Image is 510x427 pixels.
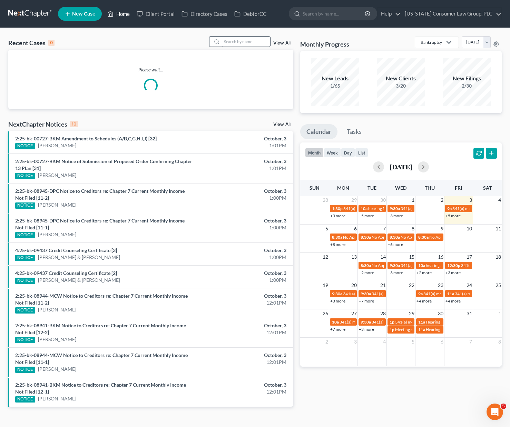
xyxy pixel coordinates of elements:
[440,225,444,233] span: 9
[332,235,342,240] span: 8:30a
[48,40,55,46] div: 0
[495,281,502,289] span: 25
[466,253,473,261] span: 17
[15,352,188,365] a: 2:25-bk-08944-MCW Notice to Creditors re: Chapter 7 Current Monthly Income Not Filed [11-1]
[322,253,329,261] span: 12
[200,322,286,329] div: October, 3
[200,388,286,395] div: 12:01PM
[416,270,432,275] a: +2 more
[15,136,157,141] a: 2:25-bk-00727-BKM Amendment to Schedules (A/B,C,G,H,I,J) [32]
[15,143,35,149] div: NOTICE
[322,196,329,204] span: 28
[377,75,425,82] div: New Clients
[408,281,415,289] span: 22
[401,263,504,268] span: 341(a) meeting for [PERSON_NAME] & [PERSON_NAME]
[408,309,415,318] span: 29
[368,206,421,211] span: hearing for [PERSON_NAME]
[15,158,192,171] a: 2:25-bk-00727-BKM Notice of Submission of Proposed Order Confirming Chapter 13 Plan [31]
[38,336,76,343] a: [PERSON_NAME]
[337,185,349,191] span: Mon
[377,8,401,20] a: Help
[351,253,357,261] span: 13
[38,201,76,208] a: [PERSON_NAME]
[200,142,286,149] div: 1:01PM
[15,322,186,335] a: 2:25-bk-08941-BKM Notice to Creditors re: Chapter 7 Current Monthly Income Not Filed [12-2]
[38,277,120,284] a: [PERSON_NAME] & [PERSON_NAME]
[390,206,400,211] span: 9:30a
[426,263,479,268] span: hearing for [PERSON_NAME]
[440,196,444,204] span: 2
[416,298,432,304] a: +4 more
[388,270,403,275] a: +3 more
[343,291,446,296] span: 341(a) meeting for [PERSON_NAME] & [PERSON_NAME]
[361,319,371,325] span: 9:30a
[361,291,371,296] span: 9:30a
[411,225,415,233] span: 8
[8,39,55,47] div: Recent Cases
[330,327,345,332] a: +7 more
[395,327,508,332] span: Meeting of Creditors for [PERSON_NAME] & [PERSON_NAME]
[440,338,444,346] span: 6
[200,158,286,165] div: October, 3
[498,309,502,318] span: 1
[469,338,473,346] span: 7
[305,148,324,157] button: month
[367,185,376,191] span: Tue
[423,291,490,296] span: 341(a) meeting for [PERSON_NAME]
[359,327,374,332] a: +3 more
[200,254,286,261] div: 1:00PM
[443,82,491,89] div: 2/30
[351,309,357,318] span: 27
[15,270,117,276] a: 4:25-bk-09437 Credit Counseling Certificate [2]
[330,242,345,247] a: +8 more
[200,224,286,231] div: 1:00PM
[200,270,286,277] div: October, 3
[222,37,270,47] input: Search by name...
[200,329,286,336] div: 12:01PM
[498,196,502,204] span: 4
[359,298,374,304] a: +7 more
[343,206,410,211] span: 341(a) meeting for [PERSON_NAME]
[200,299,286,306] div: 12:01PM
[330,298,345,304] a: +3 more
[38,142,76,149] a: [PERSON_NAME]
[445,298,461,304] a: +4 more
[388,213,403,218] a: +3 more
[495,253,502,261] span: 18
[382,338,386,346] span: 4
[388,242,403,247] a: +6 more
[15,396,35,403] div: NOTICE
[418,291,423,296] span: 9a
[437,253,444,261] span: 16
[455,185,462,191] span: Fri
[411,196,415,204] span: 1
[445,270,461,275] a: +3 more
[447,291,454,296] span: 11a
[380,281,386,289] span: 21
[38,231,76,238] a: [PERSON_NAME]
[437,309,444,318] span: 30
[38,306,76,313] a: [PERSON_NAME]
[341,148,355,157] button: day
[332,206,343,211] span: 1:30p
[466,225,473,233] span: 10
[372,235,404,240] span: No Appointments
[231,8,270,20] a: DebtorCC
[487,404,503,420] iframe: Intercom live chat
[429,235,461,240] span: No Appointments
[390,327,394,332] span: 1p
[498,338,502,346] span: 8
[15,173,35,179] div: NOTICE
[390,263,400,268] span: 9:30a
[395,185,406,191] span: Wed
[38,366,76,373] a: [PERSON_NAME]
[15,278,35,284] div: NOTICE
[390,235,400,240] span: 8:30a
[361,263,371,268] span: 8:30a
[311,75,359,82] div: New Leads
[380,196,386,204] span: 30
[377,82,425,89] div: 3/20
[351,281,357,289] span: 20
[15,188,185,201] a: 2:25-bk-08945-DPC Notice to Creditors re: Chapter 7 Current Monthly Income Not Filed [11-2]
[200,359,286,366] div: 12:01PM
